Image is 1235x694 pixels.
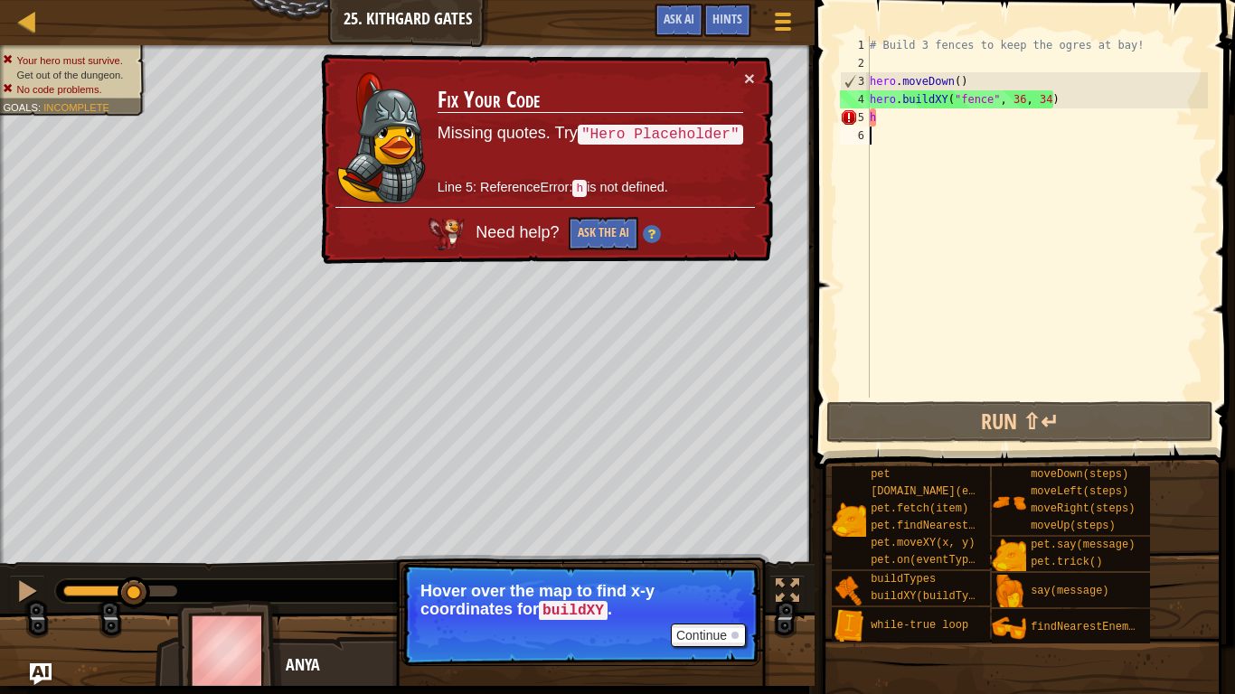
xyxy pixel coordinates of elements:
[3,53,135,68] li: Your hero must survive.
[992,485,1026,520] img: portrait.png
[992,611,1026,645] img: portrait.png
[832,573,866,607] img: portrait.png
[832,502,866,537] img: portrait.png
[17,83,102,95] span: No code problems.
[438,122,743,145] p: Missing quotes. Try
[744,69,755,88] button: ×
[3,82,135,97] li: No code problems.
[671,624,746,647] button: Continue
[286,653,643,677] div: Anya
[1031,520,1116,532] span: moveUp(steps)
[712,10,742,27] span: Hints
[572,180,587,197] code: h
[871,573,936,586] span: buildTypes
[539,601,608,621] code: buildXY
[1031,502,1135,515] span: moveRight(steps)
[992,575,1026,609] img: portrait.png
[1031,468,1128,481] span: moveDown(steps)
[826,401,1213,443] button: Run ⇧↵
[840,36,870,54] div: 1
[841,72,870,90] div: 3
[438,178,743,198] p: Line 5: ReferenceError: is not defined.
[43,101,109,113] span: Incomplete
[871,590,1027,603] span: buildXY(buildType, x, y)
[578,125,743,145] code: "Hero Placeholder"
[3,101,38,113] span: Goals
[840,54,870,72] div: 2
[1031,485,1128,498] span: moveLeft(steps)
[1031,556,1102,568] span: pet.trick()
[840,90,870,108] div: 4
[992,539,1026,573] img: portrait.png
[840,108,870,127] div: 5
[420,582,741,620] p: Hover over the map to find x-y coordinates for .
[569,217,638,250] button: Ask the AI
[643,225,661,243] img: Hint
[760,4,806,46] button: Show game menu
[840,127,870,145] div: 6
[17,54,123,66] span: Your hero must survive.
[38,101,43,113] span: :
[1031,585,1108,597] span: say(message)
[30,663,52,685] button: Ask AI
[832,609,866,643] img: portrait.png
[655,4,703,37] button: Ask AI
[871,502,968,515] span: pet.fetch(item)
[871,554,1040,567] span: pet.on(eventType, handler)
[438,88,743,113] h3: Fix Your Code
[664,10,694,27] span: Ask AI
[871,537,975,549] span: pet.moveXY(x, y)
[476,224,563,242] span: Need help?
[17,69,124,80] span: Get out of the dungeon.
[769,575,806,612] button: Toggle fullscreen
[871,520,1046,532] span: pet.findNearestByType(type)
[429,218,465,250] img: AI
[1031,621,1148,633] span: findNearestEnemy()
[9,575,45,612] button: Ctrl + P: Pause
[871,619,968,632] span: while-true loop
[3,68,135,82] li: Get out of the dungeon.
[1031,539,1135,551] span: pet.say(message)
[871,485,1001,498] span: [DOMAIN_NAME](enemy)
[871,468,891,481] span: pet
[336,72,427,204] img: duck_hattori.png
